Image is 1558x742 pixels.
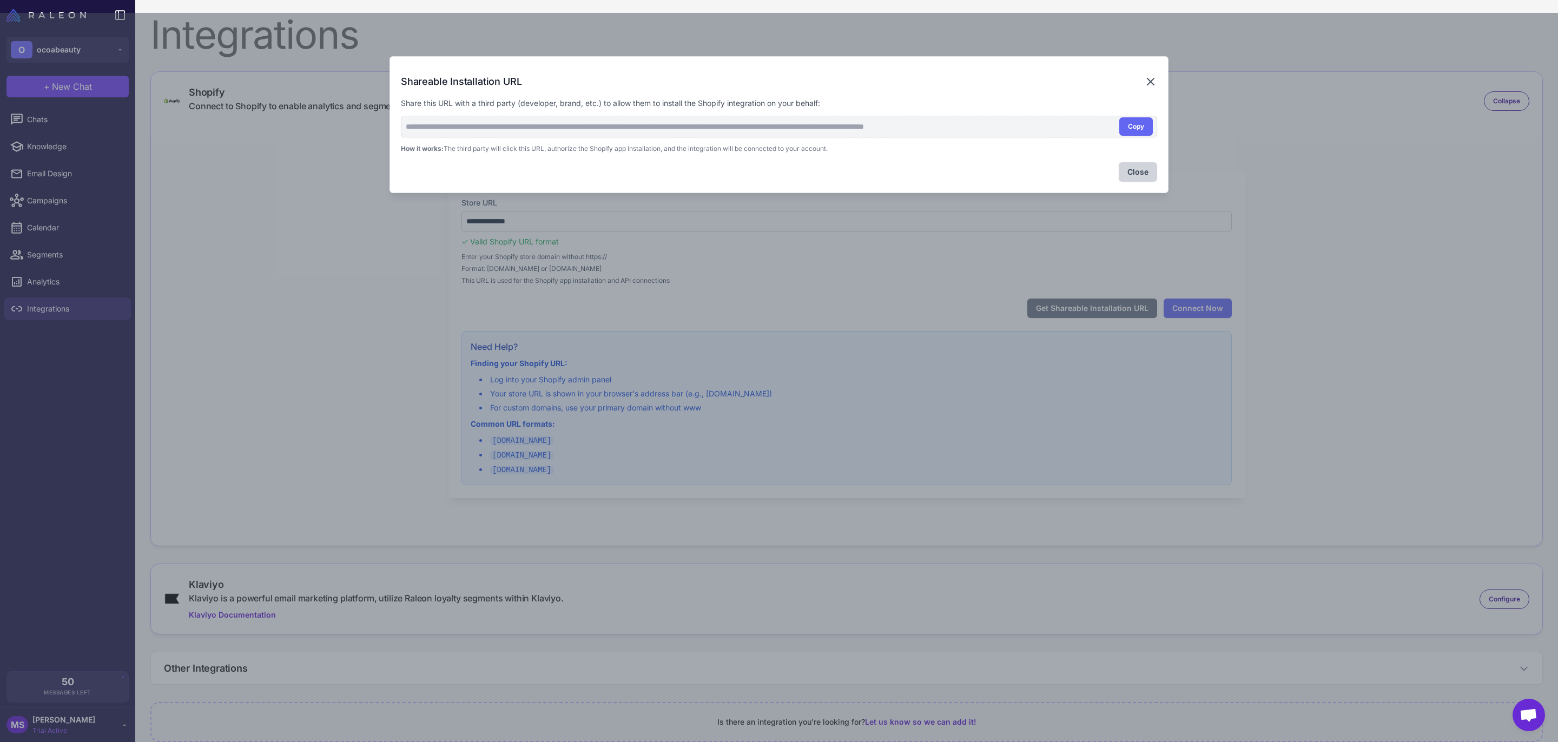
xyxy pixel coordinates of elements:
a: Raleon Logo [6,9,90,22]
strong: How it works: [401,144,444,153]
h3: Shareable Installation URL [401,74,521,89]
div: Open chat [1513,699,1545,731]
p: The third party will click this URL, authorize the Shopify app installation, and the integration ... [401,144,1157,154]
p: Share this URL with a third party (developer, brand, etc.) to allow them to install the Shopify i... [401,97,1157,109]
button: Close [1119,162,1157,182]
button: Copy [1119,117,1153,136]
img: Raleon Logo [6,9,86,22]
